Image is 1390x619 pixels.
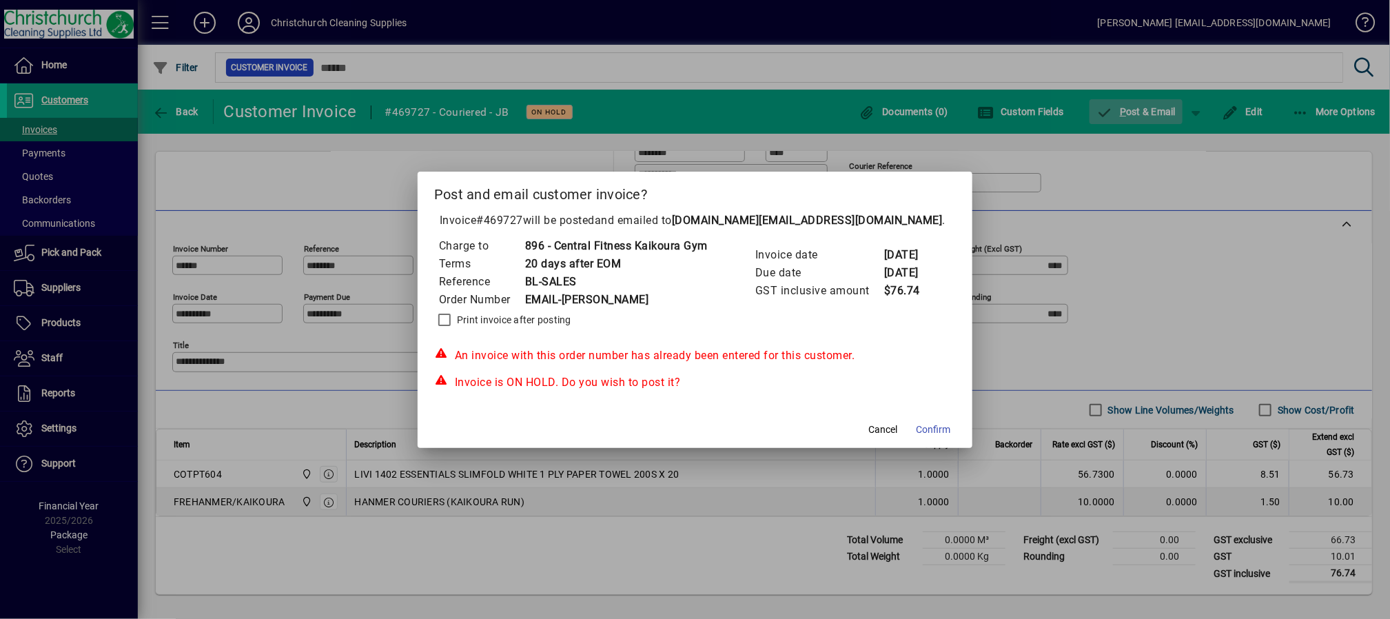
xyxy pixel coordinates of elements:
span: Confirm [916,423,950,437]
td: Order Number [438,291,524,309]
div: An invoice with this order number has already been entered for this customer. [434,347,956,364]
span: Cancel [868,423,897,437]
button: Confirm [910,418,956,443]
td: 896 - Central Fitness Kaikoura Gym [524,237,708,255]
td: Charge to [438,237,524,255]
h2: Post and email customer invoice? [418,172,972,212]
b: [DOMAIN_NAME][EMAIL_ADDRESS][DOMAIN_NAME] [672,214,943,227]
button: Cancel [861,418,905,443]
td: Reference [438,273,524,291]
td: 20 days after EOM [524,255,708,273]
span: #469727 [477,214,524,227]
td: BL-SALES [524,273,708,291]
td: $76.74 [883,282,939,300]
td: [DATE] [883,264,939,282]
label: Print invoice after posting [454,313,571,327]
td: Due date [755,264,883,282]
span: and emailed to [595,214,943,227]
td: Terms [438,255,524,273]
td: EMAIL-[PERSON_NAME] [524,291,708,309]
td: Invoice date [755,246,883,264]
p: Invoice will be posted . [434,212,956,229]
td: [DATE] [883,246,939,264]
div: Invoice is ON HOLD. Do you wish to post it? [434,374,956,391]
td: GST inclusive amount [755,282,883,300]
